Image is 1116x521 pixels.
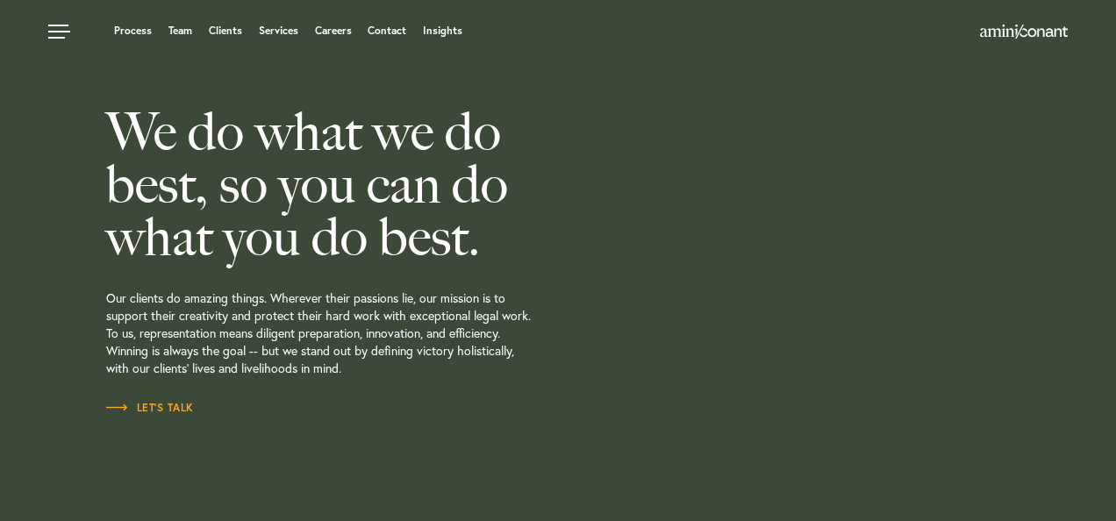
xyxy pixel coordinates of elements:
a: Clients [209,25,242,36]
a: Contact [368,25,406,36]
a: Team [168,25,192,36]
a: Careers [315,25,352,36]
a: Let’s Talk [106,399,194,417]
h2: We do what we do best, so you can do what you do best. [106,105,638,263]
img: Amini & Conant [980,25,1068,39]
a: Process [114,25,152,36]
a: Insights [423,25,462,36]
a: Services [259,25,298,36]
p: Our clients do amazing things. Wherever their passions lie, our mission is to support their creat... [106,263,638,399]
span: Let’s Talk [106,403,194,413]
